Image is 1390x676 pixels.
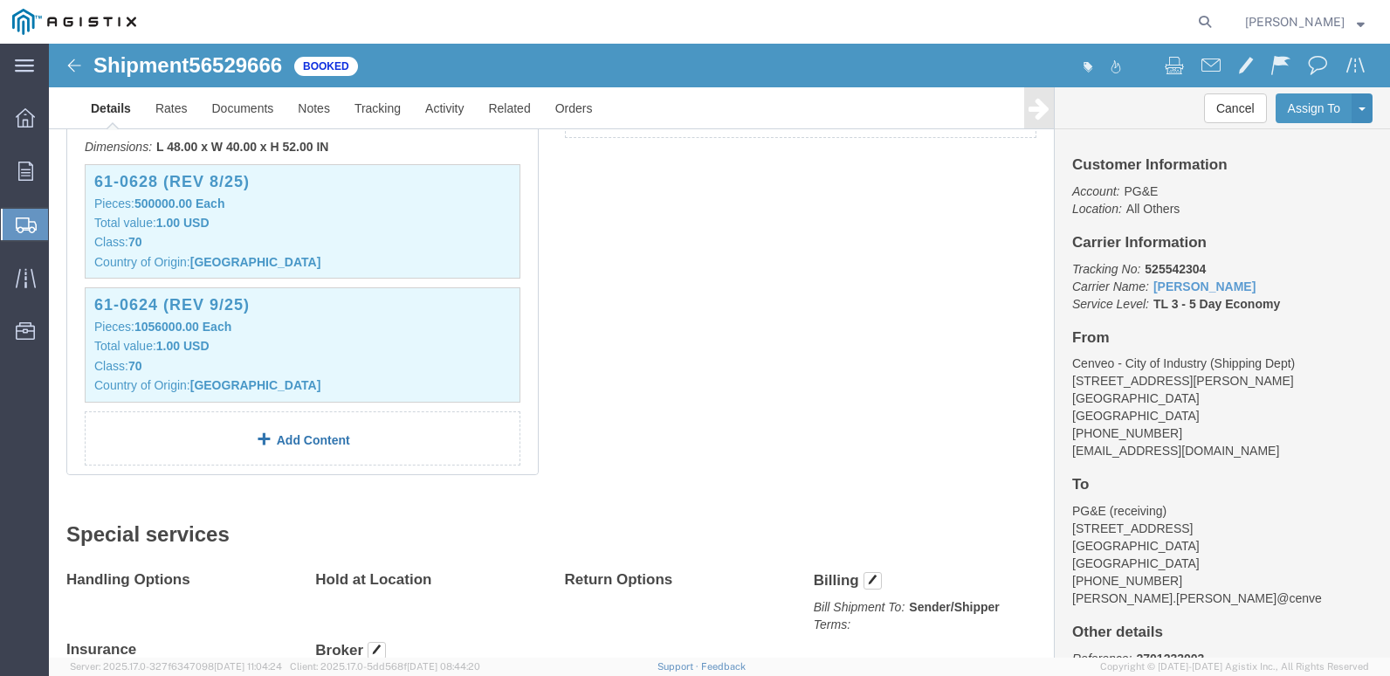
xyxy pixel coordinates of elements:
span: Client: 2025.17.0-5dd568f [290,661,480,672]
span: Copyright © [DATE]-[DATE] Agistix Inc., All Rights Reserved [1100,659,1369,674]
span: [DATE] 08:44:20 [407,661,480,672]
span: Frank Serrano [1245,12,1345,31]
iframe: FS Legacy Container [49,44,1390,658]
button: [PERSON_NAME] [1244,11,1366,32]
span: Server: 2025.17.0-327f6347098 [70,661,282,672]
span: [DATE] 11:04:24 [214,661,282,672]
img: logo [12,9,136,35]
a: Support [657,661,701,672]
a: Feedback [701,661,746,672]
